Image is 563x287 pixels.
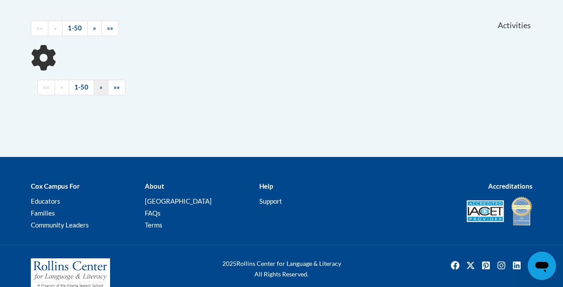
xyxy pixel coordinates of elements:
[145,197,212,205] a: [GEOGRAPHIC_DATA]
[54,24,57,32] span: «
[528,252,556,280] iframe: Button to launch messaging window, conversation in progress
[31,209,55,217] a: Families
[464,258,478,272] img: Twitter icon
[93,24,96,32] span: »
[87,21,102,36] a: Next
[62,21,88,36] a: 1-50
[511,196,533,227] img: IDA® Accredited
[101,21,119,36] a: End
[510,258,524,272] img: LinkedIn icon
[31,21,48,36] a: Begining
[525,258,539,272] img: Facebook group icon
[94,80,108,95] a: Next
[31,182,80,190] b: Cox Campus For
[145,209,161,217] a: FAQs
[488,182,533,190] b: Accreditations
[60,83,63,91] span: «
[525,258,539,272] a: Facebook Group
[510,258,524,272] a: Linkedin
[448,258,462,272] a: Facebook
[69,80,94,95] a: 1-50
[108,80,125,95] a: End
[498,21,531,30] span: Activities
[114,83,120,91] span: »»
[494,258,508,272] a: Instagram
[464,258,478,272] a: Twitter
[196,258,368,280] div: Rollins Center for Language & Literacy All Rights Reserved.
[31,197,60,205] a: Educators
[107,24,113,32] span: »»
[99,83,103,91] span: »
[479,258,493,272] a: Pinterest
[494,258,508,272] img: Instagram icon
[145,221,162,229] a: Terms
[31,221,89,229] a: Community Leaders
[259,197,282,205] a: Support
[55,80,69,95] a: Previous
[479,258,493,272] img: Pinterest icon
[37,24,43,32] span: ««
[43,83,49,91] span: ««
[259,182,273,190] b: Help
[467,200,504,222] img: Accredited IACET® Provider
[145,182,164,190] b: About
[448,258,462,272] img: Facebook icon
[222,260,236,267] span: 2025
[37,80,55,95] a: Begining
[48,21,63,36] a: Previous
